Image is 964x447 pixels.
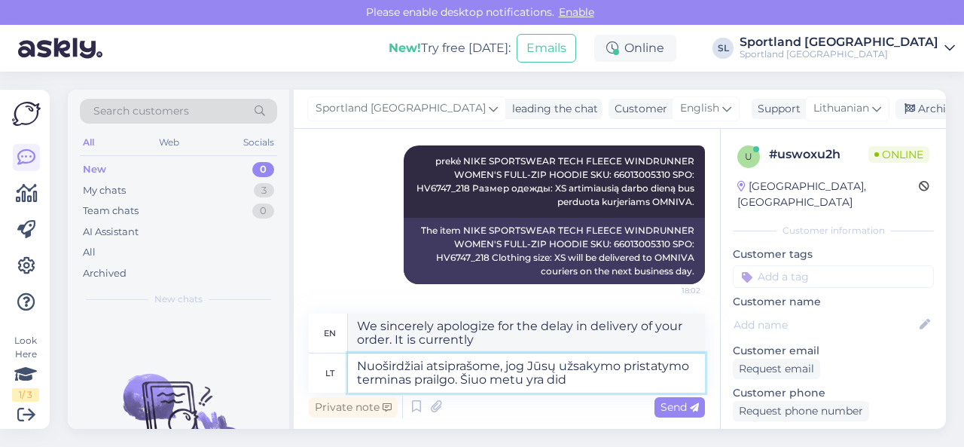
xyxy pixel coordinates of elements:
[240,133,277,152] div: Socials
[740,48,938,60] div: Sportland [GEOGRAPHIC_DATA]
[733,385,934,401] p: Customer phone
[83,162,106,177] div: New
[737,179,919,210] div: [GEOGRAPHIC_DATA], [GEOGRAPHIC_DATA]
[660,400,699,414] span: Send
[416,155,697,207] span: prekė NIKE SPORTSWEAR TECH FLEECE WINDRUNNER WOMEN'S FULL-ZIP HOODIE SKU: 66013005310 SPO: HV6747...
[156,133,182,152] div: Web
[733,246,934,262] p: Customer tags
[83,245,96,260] div: All
[769,145,868,164] div: # uswoxu2h
[348,314,705,353] textarea: We sincerely apologize for the delay in delivery of your order. It is currently
[404,218,705,284] div: The item NIKE SPORTSWEAR TECH FLEECE WINDRUNNER WOMEN'S FULL-ZIP HOODIE SKU: 66013005310 SPO: HV6...
[745,151,752,162] span: u
[348,354,705,393] textarea: Nuoširdžiai atsiprašome, jog Jūsų užsakymo pristatymo terminas prailgo. Šiuo metu yra did
[554,5,599,19] span: Enable
[752,101,801,117] div: Support
[324,320,336,346] div: en
[83,183,126,198] div: My chats
[12,102,41,126] img: Askly Logo
[254,183,274,198] div: 3
[680,100,719,117] span: English
[389,41,421,55] b: New!
[734,317,917,333] input: Add name
[733,294,934,310] p: Customer name
[83,204,139,219] div: Team chats
[309,397,398,418] div: Private note
[868,146,929,163] span: Online
[83,225,139,240] div: AI Assistant
[644,285,700,296] span: 18:02
[325,360,334,386] div: lt
[712,38,734,59] div: SL
[389,39,511,57] div: Try free [DATE]:
[733,343,934,359] p: Customer email
[93,103,189,119] span: Search customers
[80,133,97,152] div: All
[813,100,869,117] span: Lithuanian
[594,35,676,62] div: Online
[733,224,934,237] div: Customer information
[12,334,39,402] div: Look Here
[733,265,934,288] input: Add a tag
[733,401,869,421] div: Request phone number
[252,162,274,177] div: 0
[316,100,486,117] span: Sportland [GEOGRAPHIC_DATA]
[740,36,955,60] a: Sportland [GEOGRAPHIC_DATA]Sportland [GEOGRAPHIC_DATA]
[609,101,667,117] div: Customer
[733,359,820,379] div: Request email
[252,204,274,219] div: 0
[12,388,39,402] div: 1 / 3
[154,292,203,306] span: New chats
[83,266,127,281] div: Archived
[733,427,934,443] p: Visited pages
[740,36,938,48] div: Sportland [GEOGRAPHIC_DATA]
[517,34,576,63] button: Emails
[506,101,598,117] div: leading the chat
